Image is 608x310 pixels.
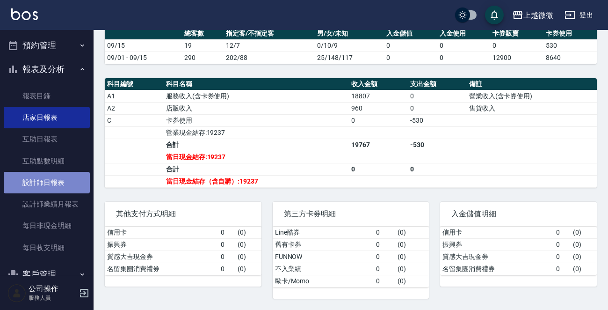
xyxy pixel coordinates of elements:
button: 報表及分析 [4,57,90,81]
td: 25/148/117 [315,52,384,64]
td: 質感大吉現金券 [440,251,554,263]
td: 0 [218,227,235,239]
td: 舊有卡券 [273,238,374,251]
td: ( 0 ) [395,227,429,239]
td: 0 [218,238,235,251]
td: 質感大吉現金券 [105,251,218,263]
a: 設計師業績月報表 [4,193,90,215]
td: 18807 [349,90,408,102]
td: -530 [408,139,467,151]
td: 530 [543,39,597,52]
a: 互助日報表 [4,128,90,150]
td: ( 0 ) [235,263,261,275]
td: 09/15 [105,39,182,52]
td: 信用卡 [105,227,218,239]
td: 8640 [543,52,597,64]
a: 店家日報表 [4,107,90,128]
td: 卡券使用 [164,114,349,126]
td: Line酷券 [273,227,374,239]
td: 名留集團消費禮券 [105,263,218,275]
td: 0 [437,52,491,64]
td: 店販收入 [164,102,349,114]
td: 09/01 - 09/15 [105,52,182,64]
td: 12900 [490,52,543,64]
td: 19 [182,39,224,52]
td: 合計 [164,163,349,175]
img: Person [7,284,26,303]
td: 0/10/9 [315,39,384,52]
th: 男/女/未知 [315,28,384,40]
td: FUNNOW [273,251,374,263]
td: 0 [554,251,571,263]
td: 19767 [349,139,408,151]
td: 0 [554,227,571,239]
th: 指定客/不指定客 [224,28,315,40]
td: A1 [105,90,164,102]
a: 報表目錄 [4,85,90,107]
th: 支出金額 [408,78,467,90]
th: 總客數 [182,28,224,40]
th: 入金使用 [437,28,491,40]
table: a dense table [440,227,597,275]
button: 上越微微 [508,6,557,25]
td: ( 0 ) [235,251,261,263]
td: ( 0 ) [395,275,429,287]
td: 0 [374,263,395,275]
td: 0 [490,39,543,52]
td: 0 [374,238,395,251]
td: 290 [182,52,224,64]
td: 0 [408,90,467,102]
td: 0 [374,251,395,263]
table: a dense table [105,227,261,275]
span: 其他支付方式明細 [116,209,250,219]
td: ( 0 ) [571,263,597,275]
div: 上越微微 [523,9,553,21]
a: 互助點數明細 [4,150,90,172]
td: C [105,114,164,126]
button: 客戶管理 [4,262,90,287]
td: 0 [384,52,437,64]
td: -530 [408,114,467,126]
td: 0 [437,39,491,52]
th: 入金儲值 [384,28,437,40]
td: 0 [408,163,467,175]
td: 0 [374,227,395,239]
th: 卡券使用 [543,28,597,40]
table: a dense table [105,28,597,64]
img: Logo [11,8,38,20]
th: 科目編號 [105,78,164,90]
td: 960 [349,102,408,114]
td: 當日現金結存（含自購）:19237 [164,175,349,187]
td: ( 0 ) [235,227,261,239]
table: a dense table [273,227,429,288]
td: 售貨收入 [467,102,597,114]
td: 0 [384,39,437,52]
td: 0 [349,114,408,126]
td: ( 0 ) [571,238,597,251]
a: 設計師日報表 [4,172,90,193]
table: a dense table [105,78,597,188]
td: ( 0 ) [571,251,597,263]
span: 入金儲值明細 [451,209,586,219]
td: 名留集團消費禮券 [440,263,554,275]
th: 科目名稱 [164,78,349,90]
td: 合計 [164,139,349,151]
td: ( 0 ) [395,251,429,263]
button: save [485,6,504,24]
td: 不入業績 [273,263,374,275]
td: 信用卡 [440,227,554,239]
td: A2 [105,102,164,114]
td: 營業現金結存:19237 [164,126,349,139]
a: 每日收支明細 [4,237,90,258]
p: 服務人員 [29,294,76,302]
td: 202/88 [224,52,315,64]
h5: 公司操作 [29,284,76,294]
td: 0 [554,238,571,251]
td: 營業收入(含卡券使用) [467,90,597,102]
span: 第三方卡券明細 [284,209,418,219]
td: 服務收入(含卡券使用) [164,90,349,102]
td: 0 [374,275,395,287]
td: 振興券 [440,238,554,251]
td: ( 0 ) [235,238,261,251]
td: 振興券 [105,238,218,251]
